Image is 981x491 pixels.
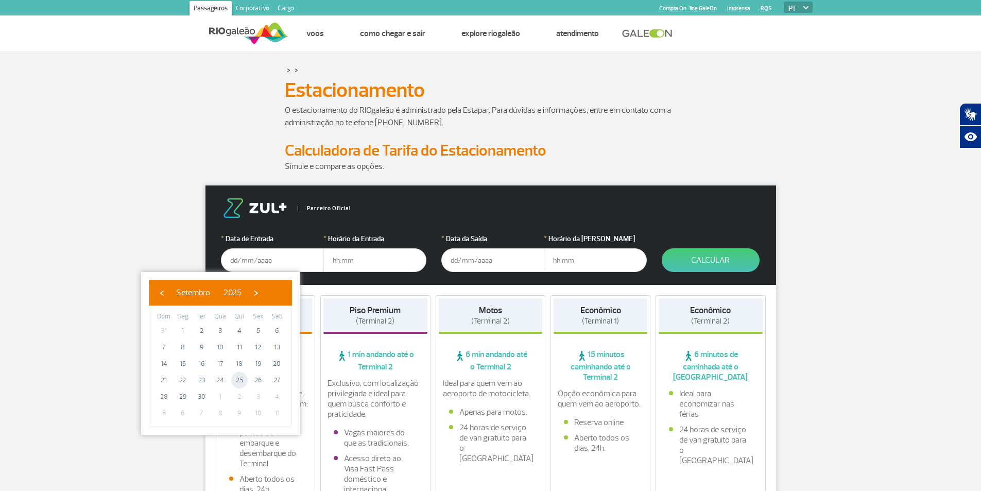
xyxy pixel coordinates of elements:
span: 24 [212,372,229,388]
label: Data da Saída [441,233,544,244]
a: Como chegar e sair [360,28,425,39]
th: weekday [249,311,268,323]
span: (Terminal 2) [356,316,394,326]
span: 4 [269,388,285,405]
a: Corporativo [232,1,273,18]
a: RQS [761,5,772,12]
span: 7 [193,405,210,421]
input: hh:mm [544,248,647,272]
button: Abrir recursos assistivos. [959,126,981,148]
span: 21 [156,372,172,388]
span: 11 [269,405,285,421]
li: 24 horas de serviço de van gratuito para o [GEOGRAPHIC_DATA] [449,422,532,464]
span: 11 [231,339,248,355]
span: 18 [231,355,248,372]
span: 15 minutos caminhando até o Terminal 2 [554,349,647,382]
th: weekday [174,311,193,323]
span: 3 [212,323,229,339]
span: 16 [193,355,210,372]
span: 6 min andando até o Terminal 2 [439,349,543,372]
li: Ideal para economizar nas férias [669,388,752,419]
span: Parceiro Oficial [298,206,351,211]
span: 3 [250,388,266,405]
span: 9 [231,405,248,421]
span: 20 [269,355,285,372]
p: Exclusivo, com localização privilegiada e ideal para quem busca conforto e praticidade. [328,378,423,419]
h1: Estacionamento [285,81,697,99]
img: logo-zul.png [221,198,289,218]
span: 1 [212,388,229,405]
button: › [248,285,264,300]
span: 19 [250,355,266,372]
input: dd/mm/aaaa [221,248,324,272]
span: 27 [269,372,285,388]
th: weekday [211,311,230,323]
a: > [295,64,298,76]
label: Horário da Entrada [323,233,426,244]
span: 26 [250,372,266,388]
span: 6 minutos de caminhada até o [GEOGRAPHIC_DATA] [659,349,763,382]
span: 28 [156,388,172,405]
span: 4 [231,323,248,339]
span: 14 [156,355,172,372]
a: Cargo [273,1,298,18]
p: Simule e compare as opções. [285,160,697,173]
span: 10 [250,405,266,421]
span: 1 [175,323,191,339]
span: 12 [250,339,266,355]
span: (Terminal 1) [582,316,619,326]
span: 6 [175,405,191,421]
a: Voos [306,28,324,39]
span: 2 [193,323,210,339]
strong: Econômico [580,305,621,316]
span: 5 [250,323,266,339]
th: weekday [154,311,174,323]
span: 10 [212,339,229,355]
a: Compra On-line GaleOn [659,5,717,12]
li: Fácil acesso aos pontos de embarque e desembarque do Terminal [229,417,302,469]
input: hh:mm [323,248,426,272]
a: Passageiros [190,1,232,18]
span: 29 [175,388,191,405]
th: weekday [192,311,211,323]
span: 30 [193,388,210,405]
strong: Piso Premium [350,305,401,316]
span: 9 [193,339,210,355]
button: Calcular [662,248,760,272]
span: 5 [156,405,172,421]
div: Plugin de acessibilidade da Hand Talk. [959,103,981,148]
p: O estacionamento do RIOgaleão é administrado pela Estapar. Para dúvidas e informações, entre em c... [285,104,697,129]
span: 6 [269,323,285,339]
span: 31 [156,323,172,339]
span: 2 [231,388,248,405]
span: 15 [175,355,191,372]
a: Explore RIOgaleão [461,28,520,39]
li: Reserva online [564,417,637,428]
span: 22 [175,372,191,388]
button: 2025 [217,285,248,300]
h2: Calculadora de Tarifa do Estacionamento [285,141,697,160]
strong: Econômico [690,305,731,316]
span: 25 [231,372,248,388]
span: 2025 [223,287,242,298]
span: 7 [156,339,172,355]
li: Apenas para motos. [449,407,532,417]
label: Horário da [PERSON_NAME] [544,233,647,244]
bs-datepicker-container: calendar [141,272,300,435]
p: Ideal para quem vem ao aeroporto de motocicleta. [443,378,539,399]
input: dd/mm/aaaa [441,248,544,272]
span: 8 [212,405,229,421]
button: ‹ [154,285,169,300]
li: Aberto todos os dias, 24h. [564,433,637,453]
p: Opção econômica para quem vem ao aeroporto. [558,388,643,409]
button: Abrir tradutor de língua de sinais. [959,103,981,126]
a: > [287,64,290,76]
span: 17 [212,355,229,372]
li: 24 horas de serviço de van gratuito para o [GEOGRAPHIC_DATA] [669,425,752,466]
span: 1 min andando até o Terminal 2 [323,349,427,372]
span: 23 [193,372,210,388]
span: Setembro [176,287,210,298]
button: Setembro [169,285,217,300]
